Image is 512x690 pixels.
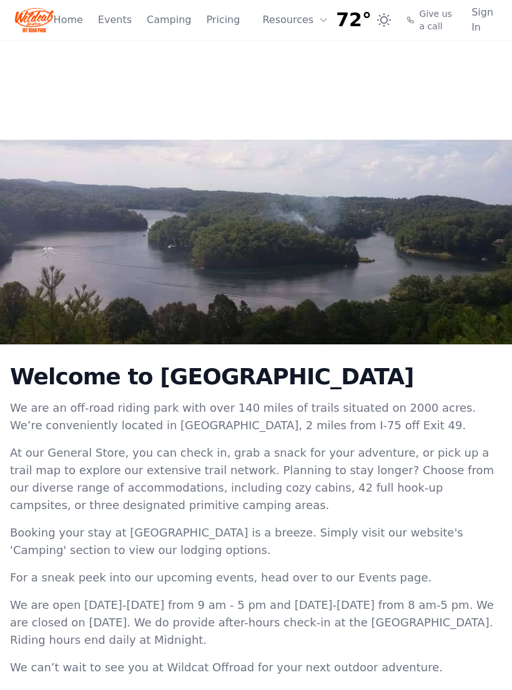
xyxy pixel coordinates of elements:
[10,569,502,586] p: For a sneak peek into our upcoming events, head over to our Events page.
[471,5,497,35] a: Sign In
[10,659,502,676] p: We can’t wait to see you at Wildcat Offroad for your next outdoor adventure.
[10,524,502,559] p: Booking your stay at [GEOGRAPHIC_DATA] is a breeze. Simply visit our website's 'Camping' section ...
[15,5,54,35] img: Wildcat Logo
[255,7,336,32] button: Resources
[406,7,456,32] a: Give us a call
[10,399,502,434] p: We are an off-road riding park with over 140 miles of trails situated on 2000 acres. We’re conven...
[420,7,457,32] span: Give us a call
[98,12,132,27] a: Events
[147,12,191,27] a: Camping
[336,9,372,31] span: 72°
[54,12,83,27] a: Home
[10,364,502,389] h2: Welcome to [GEOGRAPHIC_DATA]
[10,596,502,649] p: We are open [DATE]-[DATE] from 9 am - 5 pm and [DATE]-[DATE] from 8 am-5 pm. We are closed on [DA...
[206,12,240,27] a: Pricing
[10,444,502,514] p: At our General Store, you can check in, grab a snack for your adventure, or pick up a trail map t...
